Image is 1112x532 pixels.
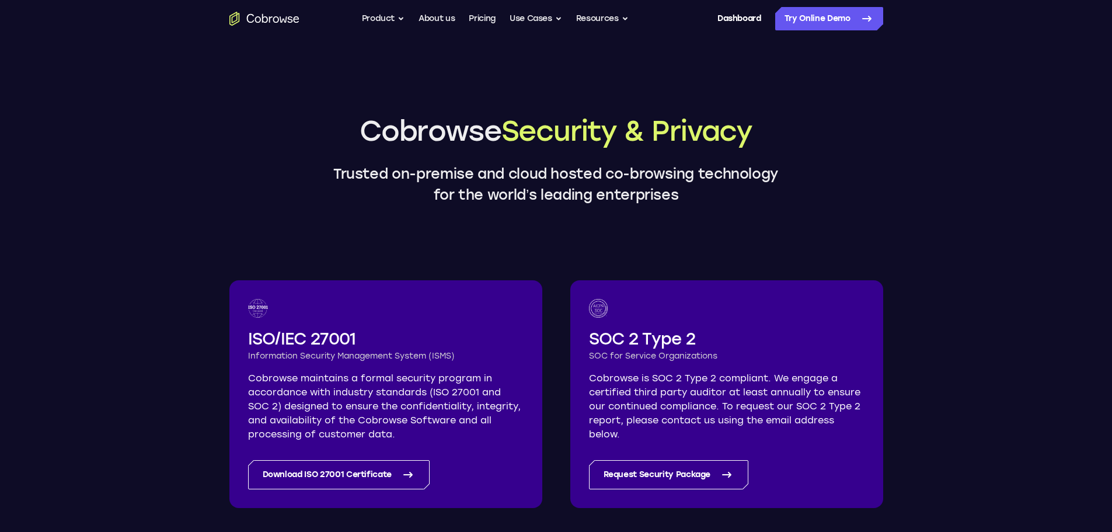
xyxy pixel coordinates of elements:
[469,7,496,30] a: Pricing
[589,460,749,489] a: Request Security Package
[323,164,790,206] p: Trusted on-premise and cloud hosted co-browsing technology for the world’s leading enterprises
[229,12,299,26] a: Go to the home page
[248,460,430,489] a: Download ISO 27001 Certificate
[248,299,269,318] img: ISO 27001
[589,327,864,350] h2: SOC 2 Type 2
[248,350,524,362] h3: Information Security Management System (ISMS)
[589,371,864,441] p: Cobrowse is SOC 2 Type 2 compliant. We engage a certified third party auditor at least annually t...
[775,7,883,30] a: Try Online Demo
[419,7,455,30] a: About us
[717,7,761,30] a: Dashboard
[589,299,608,318] img: SOC logo
[576,7,629,30] button: Resources
[589,350,864,362] h3: SOC for Service Organizations
[248,371,524,441] p: Cobrowse maintains a formal security program in accordance with industry standards (ISO 27001 and...
[510,7,562,30] button: Use Cases
[248,327,524,350] h2: ISO/IEC 27001
[362,7,405,30] button: Product
[501,114,752,148] span: Security & Privacy
[323,112,790,149] h1: Cobrowse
